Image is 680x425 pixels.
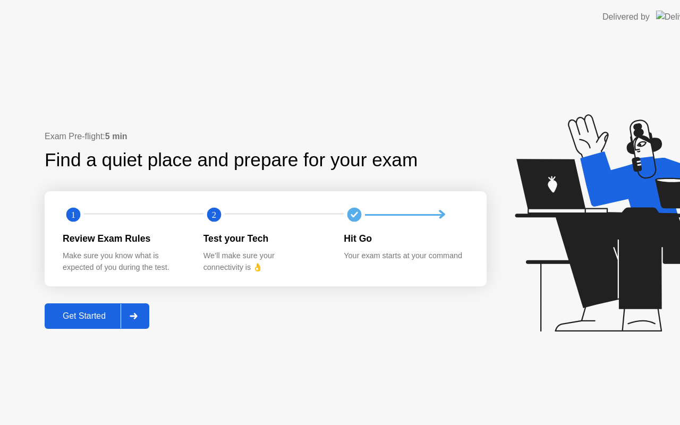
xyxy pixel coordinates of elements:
[203,232,327,245] div: Test your Tech
[63,232,186,245] div: Review Exam Rules
[105,132,127,141] b: 5 min
[344,232,467,245] div: Hit Go
[203,250,327,273] div: We’ll make sure your connectivity is 👌
[45,303,149,329] button: Get Started
[212,210,216,220] text: 2
[344,250,467,262] div: Your exam starts at your command
[48,311,121,321] div: Get Started
[63,250,186,273] div: Make sure you know what is expected of you during the test.
[45,130,487,143] div: Exam Pre-flight:
[602,11,650,23] div: Delivered by
[71,210,75,220] text: 1
[45,146,419,174] div: Find a quiet place and prepare for your exam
